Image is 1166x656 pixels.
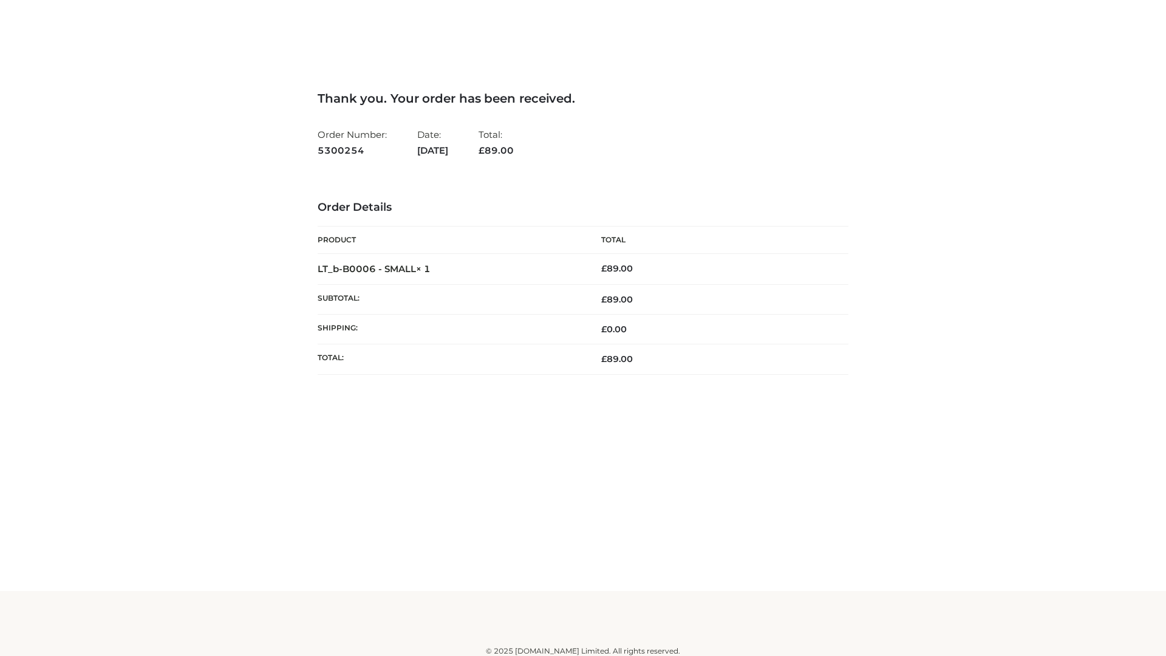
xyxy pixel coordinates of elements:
[318,263,431,275] strong: LT_b-B0006 - SMALL
[601,354,633,364] span: 89.00
[601,263,633,274] bdi: 89.00
[601,324,627,335] bdi: 0.00
[601,294,633,305] span: 89.00
[318,315,583,344] th: Shipping:
[479,124,514,161] li: Total:
[318,284,583,314] th: Subtotal:
[318,91,848,106] h3: Thank you. Your order has been received.
[318,344,583,374] th: Total:
[583,227,848,254] th: Total
[601,263,607,274] span: £
[416,263,431,275] strong: × 1
[417,143,448,159] strong: [DATE]
[318,124,387,161] li: Order Number:
[417,124,448,161] li: Date:
[479,145,485,156] span: £
[601,324,607,335] span: £
[601,354,607,364] span: £
[318,143,387,159] strong: 5300254
[601,294,607,305] span: £
[479,145,514,156] span: 89.00
[318,201,848,214] h3: Order Details
[318,227,583,254] th: Product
